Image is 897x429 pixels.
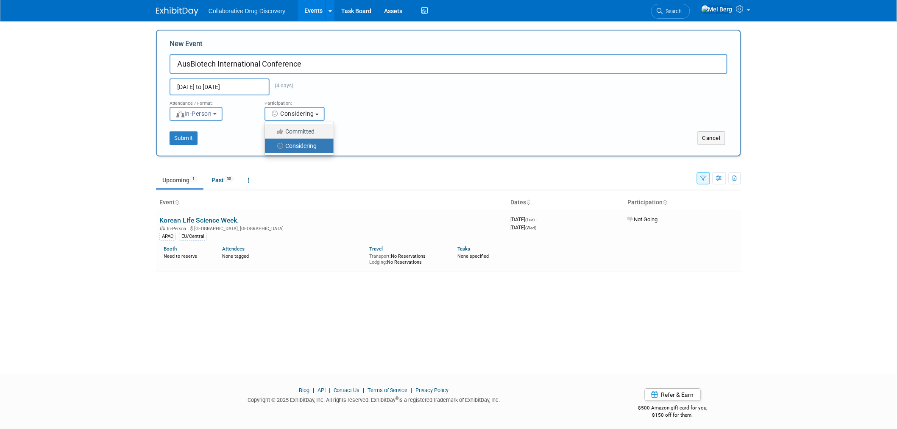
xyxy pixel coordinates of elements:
span: (Tue) [525,217,535,222]
span: Collaborative Drug Discovery [209,8,285,14]
a: Tasks [457,246,470,252]
span: In-Person [167,226,189,231]
a: Contact Us [334,387,360,393]
div: APAC [159,233,176,240]
span: | [409,387,415,393]
span: Transport: [369,253,391,259]
span: Lodging: [369,259,387,265]
div: Participation: [265,95,347,106]
th: Participation [624,195,741,210]
span: None specified [457,253,489,259]
span: [DATE] [510,224,536,231]
div: $500 Amazon gift card for you, [604,399,741,418]
span: (Wed) [525,226,536,230]
button: Cancel [698,131,725,145]
div: $150 off for them. [604,412,741,419]
a: Korean Life Science Week. [159,216,239,224]
span: | [327,387,332,393]
button: Considering [265,107,325,121]
div: Copyright © 2025 ExhibitDay, Inc. All rights reserved. ExhibitDay is a registered trademark of Ex... [156,394,592,404]
button: In-Person [170,107,223,121]
span: 1 [190,176,197,182]
span: Not Going [627,216,657,223]
label: New Event [170,39,203,52]
label: Considering [269,140,325,151]
th: Event [156,195,507,210]
a: Sort by Start Date [526,199,530,206]
span: Search [663,8,682,14]
a: Blog [299,387,309,393]
span: | [361,387,367,393]
a: Sort by Participation Type [663,199,667,206]
a: Travel [369,246,383,252]
input: Name of Trade Show / Conference [170,54,727,74]
div: EU/Central [179,233,207,240]
span: (4 days) [270,83,293,89]
a: Attendees [223,246,245,252]
span: | [311,387,316,393]
span: [DATE] [510,216,537,223]
a: Upcoming1 [156,172,203,188]
span: Considering [270,110,314,117]
a: Past30 [205,172,240,188]
th: Dates [507,195,624,210]
a: Booth [164,246,177,252]
div: None tagged [223,252,363,259]
a: API [318,387,326,393]
label: Committed [269,126,325,137]
a: Refer & Earn [645,388,701,401]
span: - [536,216,537,223]
sup: ® [396,396,399,401]
img: Mel Berg [701,5,733,14]
input: Start Date - End Date [170,78,270,95]
div: Attendance / Format: [170,95,252,106]
a: Sort by Event Name [175,199,179,206]
a: Privacy Policy [416,387,449,393]
img: In-Person Event [160,226,165,230]
img: ExhibitDay [156,7,198,16]
div: [GEOGRAPHIC_DATA], [GEOGRAPHIC_DATA] [159,225,504,231]
a: Search [651,4,690,19]
span: In-Person [175,110,212,117]
div: Need to reserve [164,252,210,259]
div: No Reservations No Reservations [369,252,445,265]
a: Terms of Service [368,387,408,393]
span: 30 [224,176,234,182]
button: Submit [170,131,198,145]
